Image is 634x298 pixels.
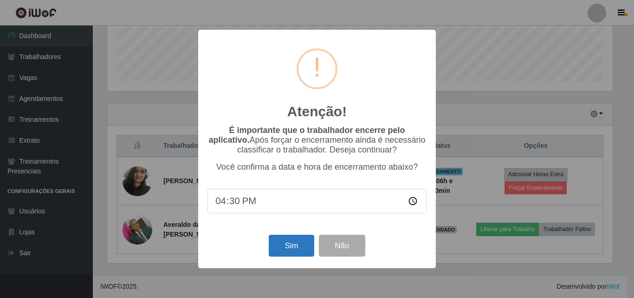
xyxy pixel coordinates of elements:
[269,235,314,257] button: Sim
[287,103,347,120] h2: Atenção!
[207,162,427,172] p: Você confirma a data e hora de encerramento abaixo?
[319,235,365,257] button: Não
[208,126,405,145] b: É importante que o trabalhador encerre pelo aplicativo.
[207,126,427,155] p: Após forçar o encerramento ainda é necessário classificar o trabalhador. Deseja continuar?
